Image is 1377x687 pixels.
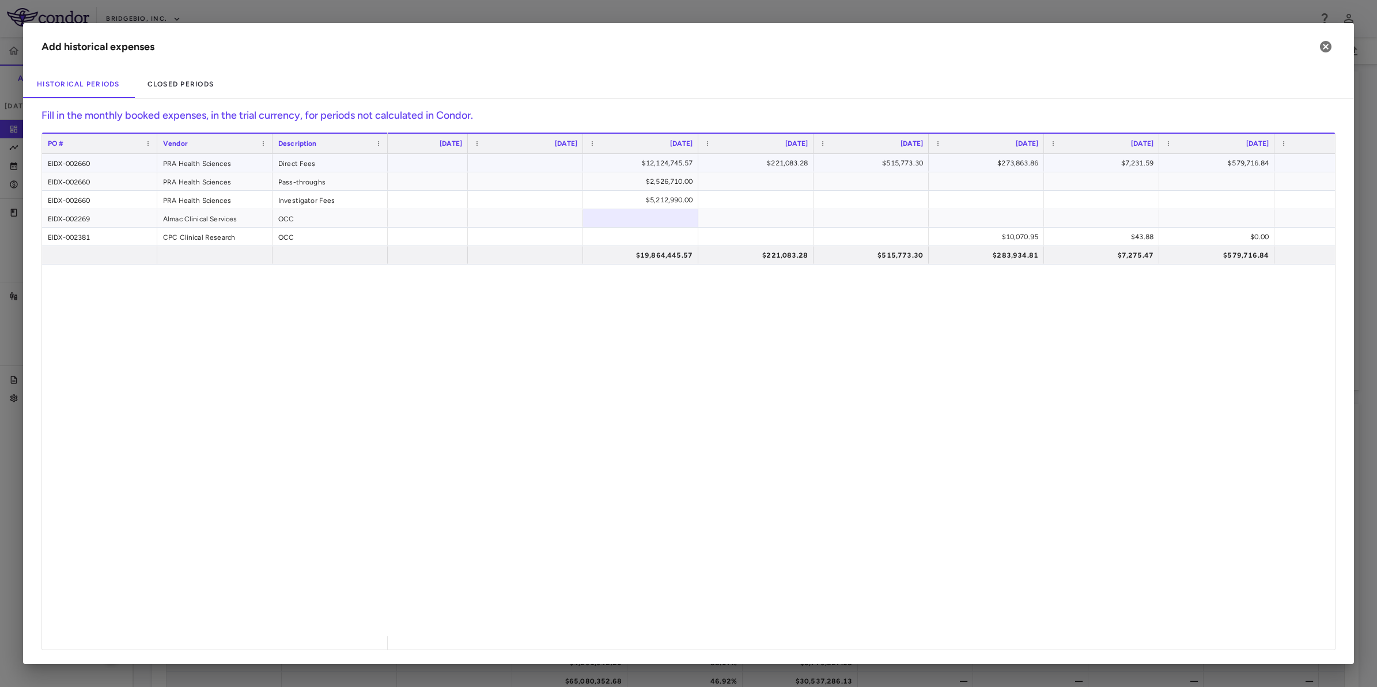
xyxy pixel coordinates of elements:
[134,70,228,98] button: Closed Periods
[593,246,693,265] div: $19,864,445.57
[593,154,693,172] div: $12,124,745.57
[1016,139,1038,148] span: [DATE]
[593,191,693,209] div: $5,212,990.00
[709,154,808,172] div: $221,083.28
[555,139,577,148] span: [DATE]
[1054,154,1153,172] div: $7,231.59
[824,246,923,265] div: $515,773.30
[1170,228,1269,246] div: $0.00
[824,154,923,172] div: $515,773.30
[42,209,157,227] div: EIDX-002269
[939,154,1038,172] div: $273,863.86
[157,228,273,246] div: CPC Clinical Research
[163,139,188,148] span: Vendor
[939,228,1038,246] div: $10,070.95
[42,172,157,190] div: EIDX-002660
[670,139,693,148] span: [DATE]
[939,246,1038,265] div: $283,934.81
[273,154,388,172] div: Direct Fees
[41,108,1336,133] h6: Fill in the monthly booked expenses, in the trial currency, for periods not calculated in Condor.
[157,154,273,172] div: PRA Health Sciences
[1131,139,1153,148] span: [DATE]
[1246,139,1269,148] span: [DATE]
[42,228,157,246] div: EIDX-002381
[901,139,923,148] span: [DATE]
[440,139,462,148] span: [DATE]
[157,191,273,209] div: PRA Health Sciences
[593,172,693,191] div: $2,526,710.00
[157,172,273,190] div: PRA Health Sciences
[157,209,273,227] div: Almac Clinical Services
[785,139,808,148] span: [DATE]
[273,172,388,190] div: Pass-throughs
[23,70,134,98] button: Historical Periods
[273,209,388,227] div: OCC
[42,154,157,172] div: EIDX-002660
[273,191,388,209] div: Investigator Fees
[709,246,808,265] div: $221,083.28
[278,139,317,148] span: Description
[48,139,64,148] span: PO #
[41,39,154,55] div: Add historical expenses
[273,228,388,246] div: OCC
[42,191,157,209] div: EIDX-002660
[1170,154,1269,172] div: $579,716.84
[1054,228,1153,246] div: $43.88
[1054,246,1153,265] div: $7,275.47
[1170,246,1269,265] div: $579,716.84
